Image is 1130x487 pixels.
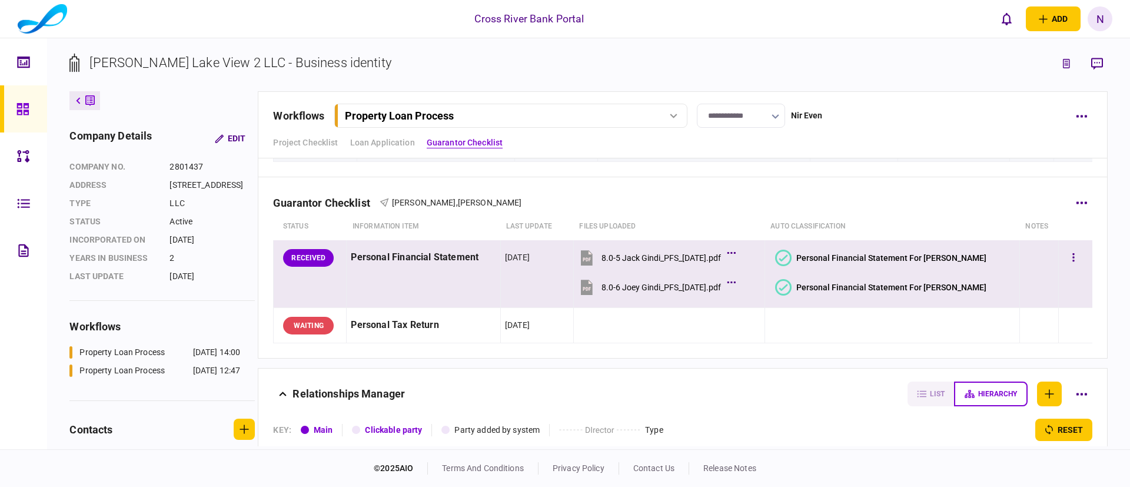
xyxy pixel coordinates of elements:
[573,213,765,240] th: Files uploaded
[345,110,454,122] div: Property Loan Process
[765,213,1019,240] th: auto classification
[633,463,674,473] a: contact us
[169,179,255,191] div: [STREET_ADDRESS]
[69,365,240,377] a: Property Loan Process[DATE] 12:47
[69,270,158,283] div: last update
[69,346,240,359] a: Property Loan Process[DATE] 14:00
[314,424,333,436] div: Main
[193,346,241,359] div: [DATE] 14:00
[169,161,255,173] div: 2801437
[89,53,391,72] div: [PERSON_NAME] Lake View 2 LLC - Business identity
[169,197,255,210] div: LLC
[978,390,1017,398] span: hierarchy
[908,382,954,406] button: list
[994,6,1019,31] button: open notifications list
[273,197,380,209] div: Guarantor Checklist
[392,198,456,207] span: [PERSON_NAME]
[775,279,986,296] button: Personal Financial Statement For Joseph Gindi
[283,249,334,267] div: RECEIVED
[1088,6,1112,31] button: N
[458,198,522,207] span: [PERSON_NAME]
[273,108,324,124] div: workflows
[1056,53,1077,74] button: link to underwriting page
[350,137,415,149] a: Loan Application
[553,463,604,473] a: privacy policy
[347,213,500,240] th: Information item
[79,346,165,359] div: Property Loan Process
[169,234,255,246] div: [DATE]
[1035,419,1092,441] button: reset
[273,137,338,149] a: Project Checklist
[69,252,158,264] div: years in business
[69,319,255,334] div: workflows
[79,365,165,377] div: Property Loan Process
[193,365,241,377] div: [DATE] 12:47
[703,463,756,473] a: release notes
[69,179,158,191] div: address
[18,4,67,34] img: client company logo
[169,270,255,283] div: [DATE]
[601,283,721,292] div: 8.0-6 Joey Gindi_PFS_11.27.2024.pdf
[274,213,347,240] th: status
[365,424,422,436] div: Clickable party
[505,251,530,263] div: [DATE]
[578,274,733,300] button: 8.0-6 Joey Gindi_PFS_11.27.2024.pdf
[500,213,573,240] th: last update
[169,252,255,264] div: 2
[1019,213,1058,240] th: notes
[351,244,496,271] div: Personal Financial Statement
[169,216,255,228] div: Active
[273,424,291,436] div: KEY :
[374,462,428,475] div: © 2025 AIO
[442,463,524,473] a: terms and conditions
[69,197,158,210] div: Type
[69,128,152,149] div: company details
[645,424,663,436] div: Type
[954,382,1028,406] button: hierarchy
[351,312,496,339] div: Personal Tax Return
[454,424,540,436] div: Party added by system
[601,253,721,263] div: 8.0-5 Jack Gindi_PFS_11.27.2024.pdf
[69,216,158,228] div: status
[505,319,530,331] div: [DATE]
[796,283,986,292] div: Personal Financial Statement For Joseph Gindi
[578,244,733,271] button: 8.0-5 Jack Gindi_PFS_11.27.2024.pdf
[1026,6,1081,31] button: open adding identity options
[775,250,986,266] button: Personal Financial Statement For Jack Gindi
[791,110,823,122] div: Nir Even
[930,390,945,398] span: list
[69,234,158,246] div: incorporated on
[69,161,158,173] div: company no.
[796,253,986,263] div: Personal Financial Statement For Jack Gindi
[334,104,687,128] button: Property Loan Process
[474,11,584,26] div: Cross River Bank Portal
[69,422,112,438] div: contacts
[205,128,255,149] button: Edit
[283,317,334,334] div: WAITING
[293,382,405,406] div: Relationships Manager
[456,198,458,207] span: ,
[427,137,503,149] a: Guarantor Checklist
